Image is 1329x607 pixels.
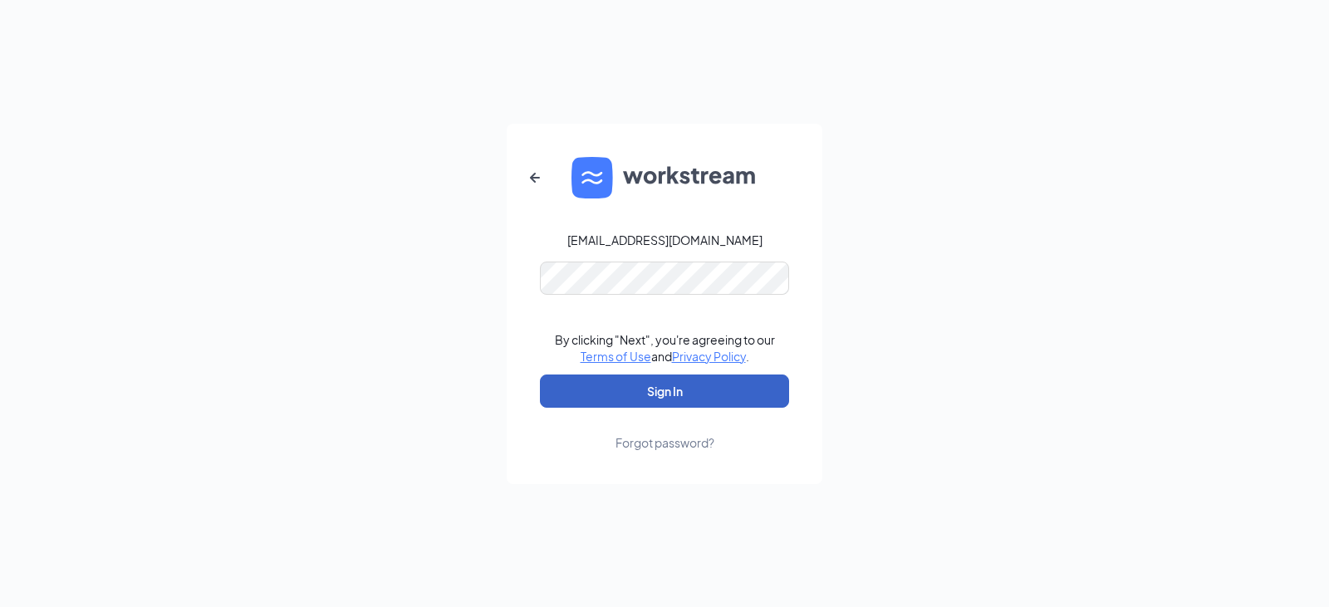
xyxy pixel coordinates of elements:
[571,157,758,198] img: WS logo and Workstream text
[567,232,763,248] div: [EMAIL_ADDRESS][DOMAIN_NAME]
[581,349,651,364] a: Terms of Use
[555,331,775,365] div: By clicking "Next", you're agreeing to our and .
[672,349,746,364] a: Privacy Policy
[615,434,714,451] div: Forgot password?
[515,158,555,198] button: ArrowLeftNew
[525,168,545,188] svg: ArrowLeftNew
[615,408,714,451] a: Forgot password?
[540,374,789,408] button: Sign In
